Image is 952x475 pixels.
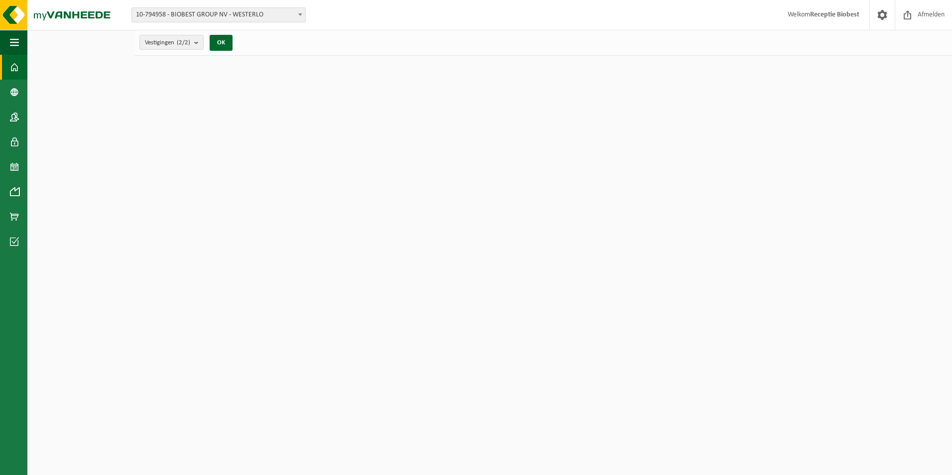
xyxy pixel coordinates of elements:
count: (2/2) [177,39,190,46]
span: 10-794958 - BIOBEST GROUP NV - WESTERLO [131,7,306,22]
span: 10-794958 - BIOBEST GROUP NV - WESTERLO [132,8,305,22]
strong: Receptie Biobest [810,11,859,18]
button: Vestigingen(2/2) [139,35,204,50]
button: OK [210,35,233,51]
span: Vestigingen [145,35,190,50]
